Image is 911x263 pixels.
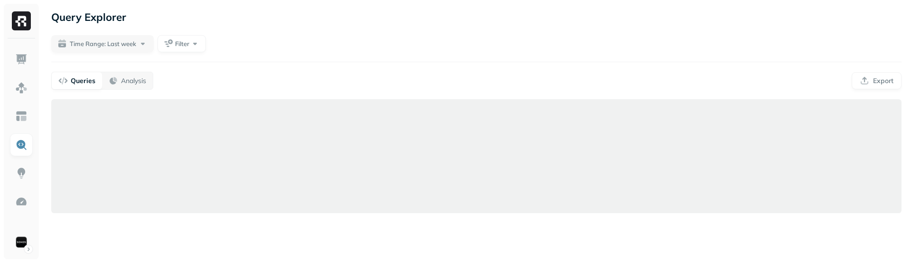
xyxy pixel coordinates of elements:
button: Filter [158,35,206,52]
span: Filter [175,39,189,48]
img: Ryft [12,11,31,30]
p: Analysis [121,76,146,85]
img: Insights [15,167,28,179]
p: Query Explorer [51,9,126,26]
p: Queries [71,76,95,85]
img: Sonos [15,235,28,249]
img: Optimization [15,196,28,208]
img: Assets [15,82,28,94]
img: Query Explorer [15,139,28,151]
button: Time Range: Last week [51,35,154,52]
span: Time Range: Last week [70,39,136,48]
img: Dashboard [15,53,28,66]
img: Asset Explorer [15,110,28,122]
button: Export [852,72,902,89]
